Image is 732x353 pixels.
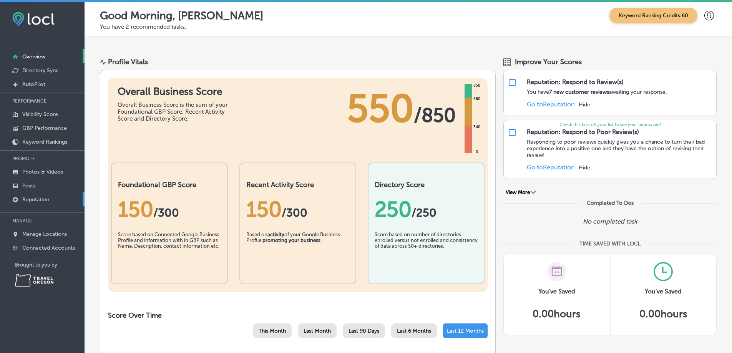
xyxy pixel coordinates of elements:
span: / 850 [414,104,456,127]
span: 550 [347,86,414,132]
strong: 7 new customer reviews [549,89,609,95]
span: / 300 [153,206,179,220]
span: Improve Your Scores [515,58,582,66]
a: Go toReputation [527,164,575,171]
span: Last Month [304,328,331,334]
span: Last 90 Days [349,328,379,334]
p: GBP Performance [22,125,67,131]
div: 680 [472,96,482,102]
h2: Recent Activity Score [246,181,349,189]
p: Manage Locations [22,231,67,237]
img: Travel Oregon [15,274,53,287]
p: Connected Accounts [22,245,75,251]
h2: Foundational GBP Score [118,181,221,189]
p: Check this task off your list to see your time saved! [504,122,716,127]
div: Reputation: Respond to Review(s) [527,78,624,86]
span: /250 [412,206,437,220]
b: promoting your business [262,237,320,243]
span: /300 [282,206,307,220]
h3: You've Saved [538,288,575,295]
p: Visibility Score [22,111,58,118]
div: Reputation: Respond to Poor Review(s) [527,128,639,136]
div: Based on of your Google Business Profile . [246,232,349,270]
div: Overall Business Score is the sum of your Foundational GBP Score, Recent Activity Score and Direc... [118,101,233,122]
p: You have 2 recommended tasks. [100,23,717,30]
b: activity [267,232,284,237]
h5: 0.00 hours [639,308,687,320]
div: 150 [246,197,349,222]
div: Score based on Connected Google Business Profile and information with in GBP such as Name, Descri... [118,232,221,270]
img: fda3e92497d09a02dc62c9cd864e3231.png [12,12,55,26]
div: Score based on number of directories enrolled versus not enrolled and consistency of data across ... [375,232,478,270]
button: Hide [579,101,590,108]
div: 0 [474,149,480,155]
a: Go toReputation [527,101,575,108]
span: This Month [259,328,286,334]
p: Overview [22,53,45,60]
div: 150 [118,197,221,222]
div: Profile Vitals [108,58,148,66]
h1: Overall Business Score [118,86,233,98]
p: No completed task [583,218,637,225]
h3: You've Saved [645,288,682,295]
div: TIME SAVED WITH LOCL [579,240,641,247]
h2: Score Over Time [108,311,488,320]
span: Last 12 Months [447,328,484,334]
p: Photos & Videos [22,169,63,175]
p: Good Morning, [PERSON_NAME] [100,9,263,22]
span: Last 6 Months [397,328,431,334]
button: Hide [579,164,590,171]
h5: 0.00 hours [533,308,581,320]
p: AutoPilot [22,81,45,88]
div: 340 [472,124,482,130]
span: Keyword Ranking Credits: 60 [609,8,697,23]
div: Completed To Dos [587,200,634,206]
p: Keyword Rankings [22,139,67,145]
p: Reputation [22,196,49,203]
button: View More [503,189,538,196]
div: 250 [375,197,478,222]
h2: Directory Score [375,181,478,189]
div: 850 [472,83,482,89]
p: You have awaiting your response. [527,89,667,95]
p: Directory Sync [22,67,59,74]
p: Brought to you by [15,262,85,268]
p: Responding to poor reviews quickly gives you a chance to turn their bad experience into a positiv... [527,139,712,158]
p: Posts [22,182,35,189]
